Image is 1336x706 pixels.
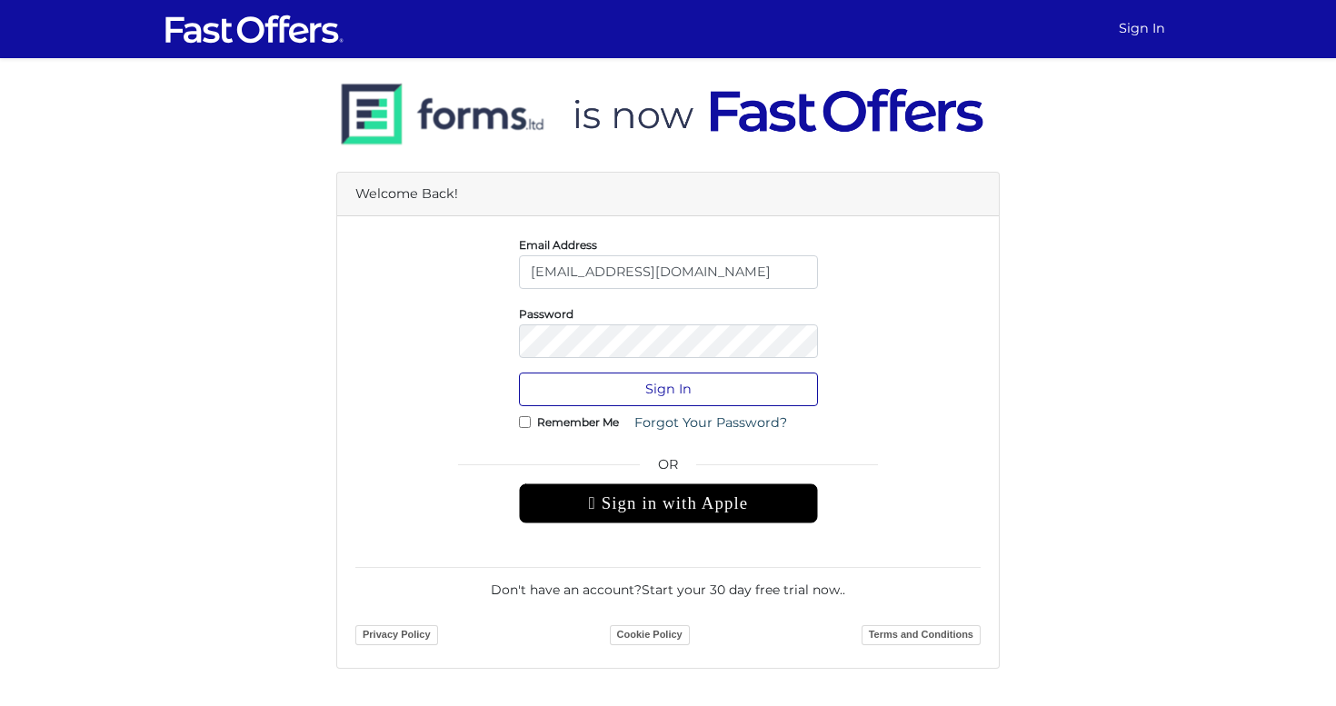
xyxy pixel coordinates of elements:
a: Terms and Conditions [862,625,981,645]
a: Cookie Policy [610,625,690,645]
button: Sign In [519,373,818,406]
a: Start your 30 day free trial now. [642,582,842,598]
a: Forgot Your Password? [623,406,799,440]
span: OR [519,454,818,483]
div: Don't have an account? . [355,567,981,600]
label: Email Address [519,243,597,247]
label: Remember Me [537,420,619,424]
label: Password [519,312,573,316]
div: Welcome Back! [337,173,999,216]
a: Sign In [1112,11,1172,46]
input: E-Mail [519,255,818,289]
div: Sign in with Apple [519,483,818,523]
a: Privacy Policy [355,625,438,645]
